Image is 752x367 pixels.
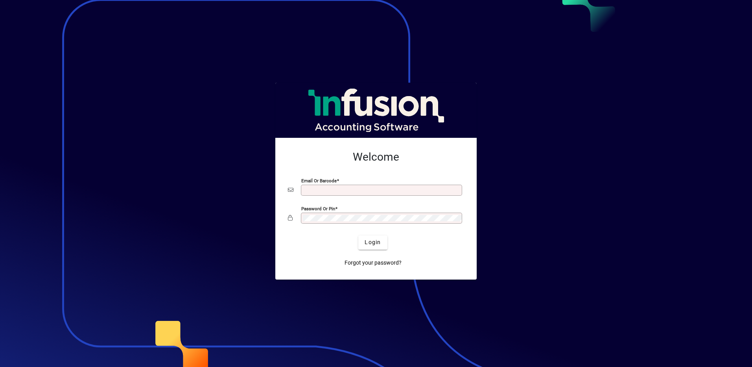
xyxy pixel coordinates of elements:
[358,235,387,250] button: Login
[288,150,464,164] h2: Welcome
[301,206,335,211] mat-label: Password or Pin
[341,256,405,270] a: Forgot your password?
[301,178,337,183] mat-label: Email or Barcode
[365,238,381,247] span: Login
[345,259,402,267] span: Forgot your password?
